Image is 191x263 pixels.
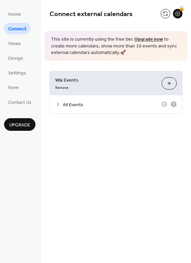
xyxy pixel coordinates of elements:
[4,82,23,93] a: Form
[51,36,181,56] span: This site is currently using the free tier. to create more calendars, show more than 10 events an...
[55,85,69,90] span: Remove
[4,8,25,19] a: Home
[4,118,35,131] button: Upgrade
[134,35,163,44] a: Upgrade now
[8,99,31,106] span: Contact Us
[8,84,19,92] span: Form
[9,122,30,129] span: Upgrade
[8,11,21,18] span: Home
[8,55,23,62] span: Design
[4,52,27,64] a: Design
[4,23,30,34] a: Connect
[49,8,133,21] span: Connect external calendars
[4,96,35,108] a: Contact Us
[8,26,26,33] span: Connect
[63,101,162,108] span: All Events
[4,38,25,49] a: Views
[8,70,26,77] span: Settings
[8,40,21,47] span: Views
[4,67,30,78] a: Settings
[55,77,156,84] span: Wix Events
